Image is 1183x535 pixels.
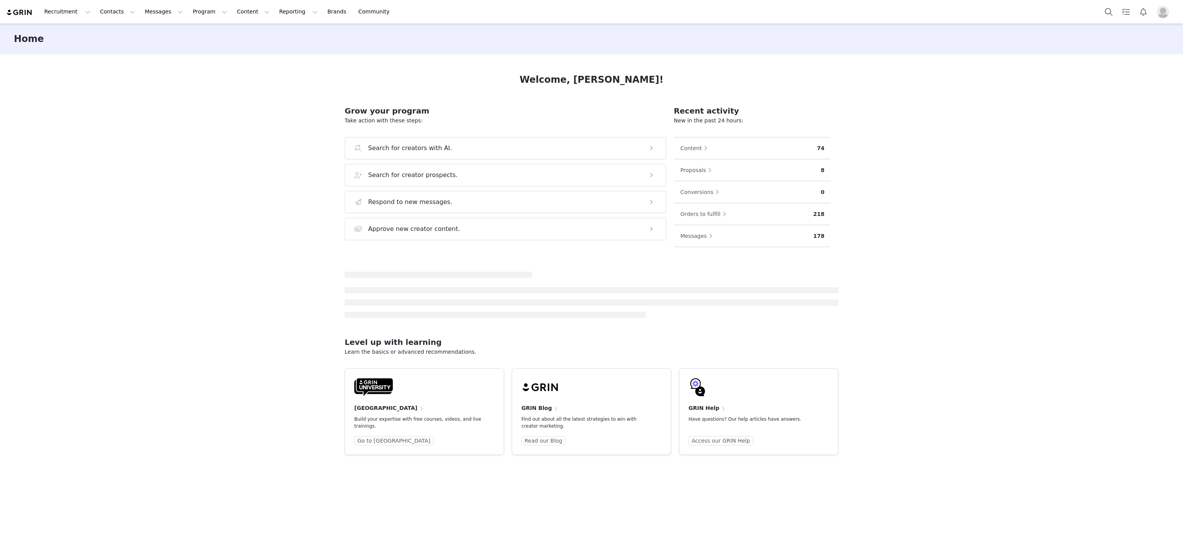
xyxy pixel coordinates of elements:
button: Search for creators with AI. [345,137,666,159]
h2: Grow your program [345,105,666,117]
a: Access our GRIN Help [689,436,753,445]
button: Contacts [96,3,140,20]
button: Approve new creator content. [345,218,666,240]
p: 178 [813,232,824,240]
img: GRIN-help-icon.svg [689,378,707,396]
p: 218 [813,210,824,218]
h3: Respond to new messages. [368,197,452,207]
h3: Search for creator prospects. [368,171,458,180]
img: placeholder-profile.jpg [1157,6,1169,18]
button: Content [232,3,274,20]
p: Learn the basics or advanced recommendations. [345,348,838,356]
p: Find out about all the latest strategies to win with creator marketing. [521,416,649,430]
p: New in the past 24 hours: [674,117,831,125]
button: Proposals [680,164,716,176]
h1: Welcome, [PERSON_NAME]! [519,73,664,87]
img: grin-logo-black.svg [521,378,560,396]
h4: [GEOGRAPHIC_DATA] [354,404,417,412]
button: Content [680,142,712,154]
button: Recruitment [40,3,95,20]
a: Community [354,3,398,20]
p: 74 [817,144,824,152]
h3: Approve new creator content. [368,224,460,234]
button: Orders to fulfill [680,208,730,220]
a: Tasks [1118,3,1134,20]
p: 0 [821,188,824,196]
button: Respond to new messages. [345,191,666,213]
p: 8 [821,166,824,174]
button: Messages [680,230,717,242]
h3: Search for creators with AI. [368,144,452,153]
p: Take action with these steps: [345,117,666,125]
button: Program [188,3,232,20]
button: Conversions [680,186,723,198]
h2: Level up with learning [345,336,838,348]
a: Read our Blog [521,436,565,445]
img: grin logo [6,9,33,16]
h4: GRIN Help [689,404,719,412]
a: Brands [323,3,353,20]
h4: GRIN Blog [521,404,552,412]
button: Messages [140,3,188,20]
h2: Recent activity [674,105,831,117]
img: GRIN-University-Logo-Black.svg [354,378,393,396]
button: Search [1100,3,1117,20]
a: Go to [GEOGRAPHIC_DATA] [354,436,434,445]
h3: Home [14,32,44,46]
button: Reporting [275,3,322,20]
button: Profile [1152,6,1177,18]
button: Notifications [1135,3,1152,20]
p: Have questions? Our help articles have answers. [689,416,816,423]
p: Build your expertise with free courses, videos, and live trainings. [354,416,482,430]
button: Search for creator prospects. [345,164,666,186]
